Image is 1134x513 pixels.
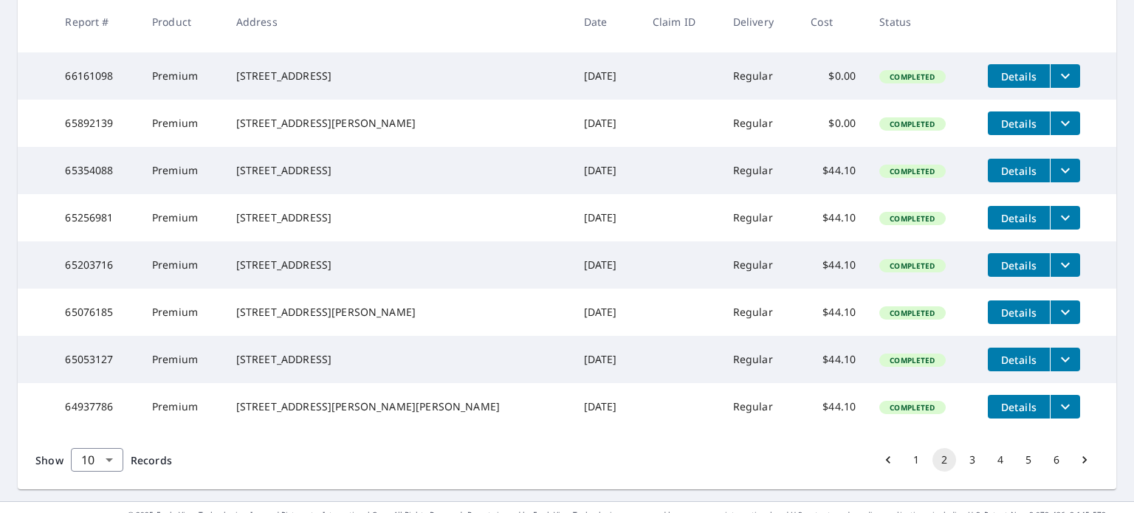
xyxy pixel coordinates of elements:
[1017,448,1040,472] button: Go to page 5
[799,147,867,194] td: $44.10
[799,241,867,289] td: $44.10
[961,448,984,472] button: Go to page 3
[71,448,123,472] div: Show 10 records
[53,383,140,430] td: 64937786
[988,111,1050,135] button: detailsBtn-65892139
[988,159,1050,182] button: detailsBtn-65354088
[721,100,799,147] td: Regular
[721,52,799,100] td: Regular
[988,253,1050,277] button: detailsBtn-65203716
[997,258,1041,272] span: Details
[1050,159,1080,182] button: filesDropdownBtn-65354088
[131,453,172,467] span: Records
[1050,348,1080,371] button: filesDropdownBtn-65053127
[721,289,799,336] td: Regular
[572,100,641,147] td: [DATE]
[799,289,867,336] td: $44.10
[997,306,1041,320] span: Details
[53,336,140,383] td: 65053127
[881,355,944,365] span: Completed
[53,289,140,336] td: 65076185
[881,308,944,318] span: Completed
[236,352,560,367] div: [STREET_ADDRESS]
[572,383,641,430] td: [DATE]
[1050,395,1080,419] button: filesDropdownBtn-64937786
[881,261,944,271] span: Completed
[997,117,1041,131] span: Details
[1050,111,1080,135] button: filesDropdownBtn-65892139
[721,383,799,430] td: Regular
[236,210,560,225] div: [STREET_ADDRESS]
[904,448,928,472] button: Go to page 1
[1073,448,1096,472] button: Go to next page
[236,305,560,320] div: [STREET_ADDRESS][PERSON_NAME]
[140,241,224,289] td: Premium
[236,399,560,414] div: [STREET_ADDRESS][PERSON_NAME][PERSON_NAME]
[881,402,944,413] span: Completed
[881,166,944,176] span: Completed
[932,448,956,472] button: page 2
[236,258,560,272] div: [STREET_ADDRESS]
[721,194,799,241] td: Regular
[988,348,1050,371] button: detailsBtn-65053127
[53,100,140,147] td: 65892139
[572,336,641,383] td: [DATE]
[721,241,799,289] td: Regular
[140,147,224,194] td: Premium
[881,72,944,82] span: Completed
[881,119,944,129] span: Completed
[572,289,641,336] td: [DATE]
[140,289,224,336] td: Premium
[236,116,560,131] div: [STREET_ADDRESS][PERSON_NAME]
[572,52,641,100] td: [DATE]
[721,147,799,194] td: Regular
[988,300,1050,324] button: detailsBtn-65076185
[140,52,224,100] td: Premium
[799,52,867,100] td: $0.00
[874,448,1099,472] nav: pagination navigation
[140,336,224,383] td: Premium
[1045,448,1068,472] button: Go to page 6
[799,383,867,430] td: $44.10
[53,241,140,289] td: 65203716
[799,100,867,147] td: $0.00
[236,163,560,178] div: [STREET_ADDRESS]
[1050,253,1080,277] button: filesDropdownBtn-65203716
[997,400,1041,414] span: Details
[1050,300,1080,324] button: filesDropdownBtn-65076185
[989,448,1012,472] button: Go to page 4
[988,206,1050,230] button: detailsBtn-65256981
[997,69,1041,83] span: Details
[572,147,641,194] td: [DATE]
[236,69,560,83] div: [STREET_ADDRESS]
[997,164,1041,178] span: Details
[71,439,123,481] div: 10
[876,448,900,472] button: Go to previous page
[1050,64,1080,88] button: filesDropdownBtn-66161098
[53,147,140,194] td: 65354088
[881,213,944,224] span: Completed
[721,336,799,383] td: Regular
[572,194,641,241] td: [DATE]
[53,52,140,100] td: 66161098
[997,353,1041,367] span: Details
[35,453,63,467] span: Show
[997,211,1041,225] span: Details
[1050,206,1080,230] button: filesDropdownBtn-65256981
[799,194,867,241] td: $44.10
[53,194,140,241] td: 65256981
[799,336,867,383] td: $44.10
[140,383,224,430] td: Premium
[140,100,224,147] td: Premium
[140,194,224,241] td: Premium
[988,395,1050,419] button: detailsBtn-64937786
[572,241,641,289] td: [DATE]
[988,64,1050,88] button: detailsBtn-66161098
